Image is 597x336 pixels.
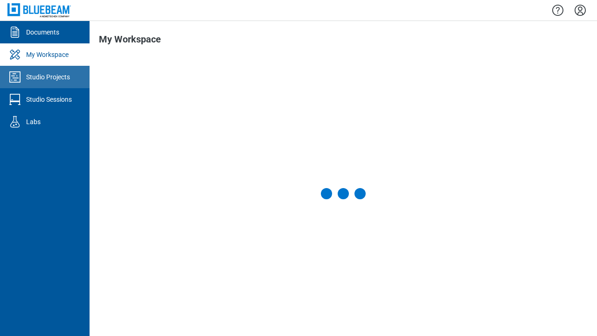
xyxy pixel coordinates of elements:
svg: Labs [7,114,22,129]
div: Loading My Workspace [321,188,366,199]
svg: Studio Projects [7,70,22,84]
svg: My Workspace [7,47,22,62]
h1: My Workspace [99,34,161,49]
svg: Documents [7,25,22,40]
img: Bluebeam, Inc. [7,3,71,17]
button: Settings [573,2,588,18]
div: Studio Projects [26,72,70,82]
div: Labs [26,117,41,126]
svg: Studio Sessions [7,92,22,107]
div: Studio Sessions [26,95,72,104]
div: My Workspace [26,50,69,59]
div: Documents [26,28,59,37]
